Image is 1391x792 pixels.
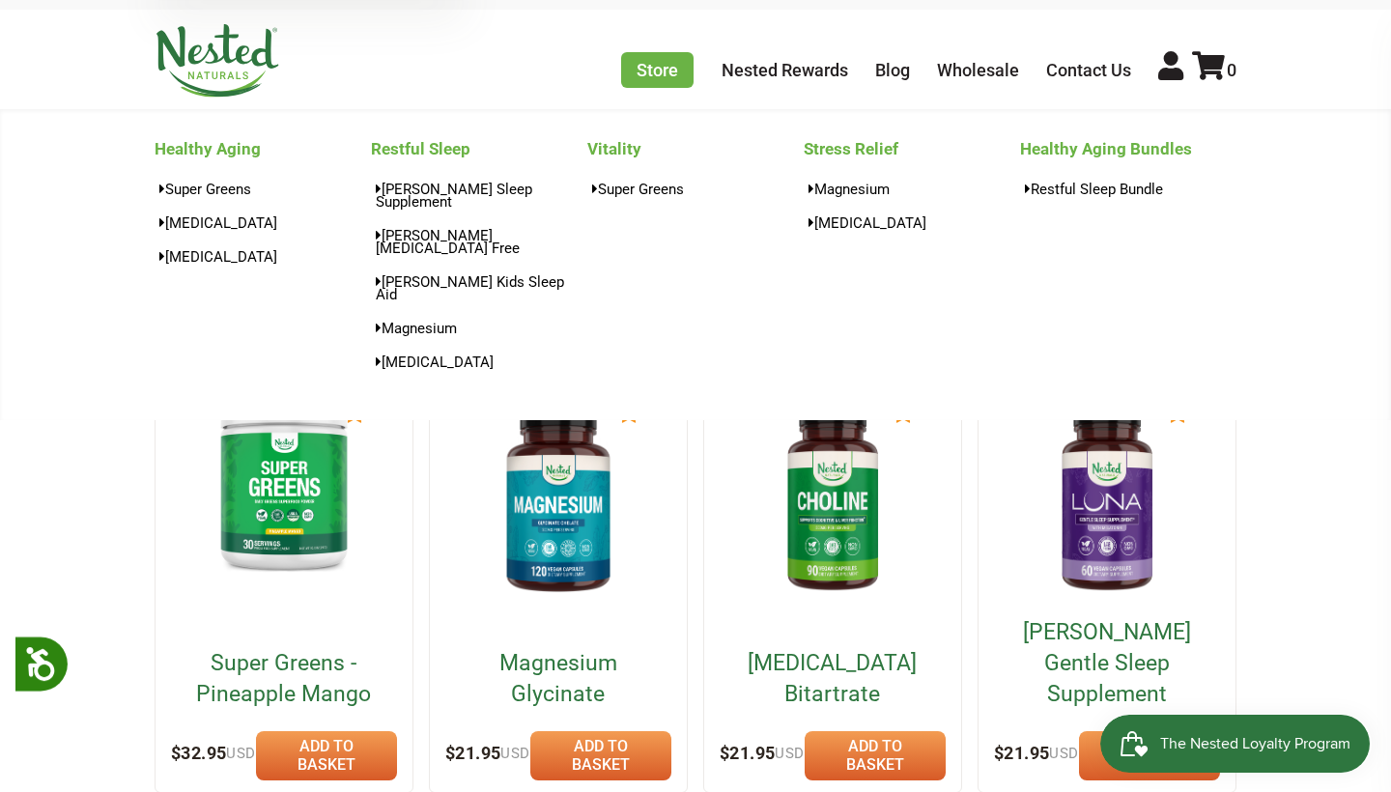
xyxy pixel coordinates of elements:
a: Vitality [587,133,804,164]
img: Super Greens - Pineapple Mango [201,390,367,581]
a: [PERSON_NAME] Sleep Supplement [371,175,587,215]
a: Super Greens [155,175,371,203]
span: $21.95 [445,743,530,763]
span: $21.95 [994,743,1079,763]
a: [MEDICAL_DATA] [804,209,1020,237]
a: [MEDICAL_DATA] [371,348,587,376]
img: LUNA Gentle Sleep Supplement [1024,390,1190,606]
a: [PERSON_NAME] Gentle Sleep Supplement [1011,617,1204,710]
a: [MEDICAL_DATA] Bitartrate [737,648,929,710]
a: Store [621,52,694,88]
span: USD [226,745,255,762]
span: USD [500,745,529,762]
iframe: Button to open loyalty program pop-up [1100,715,1372,773]
a: Nested Rewards [722,60,848,80]
a: Super Greens [587,175,804,203]
img: Choline Bitartrate [750,390,916,606]
a: Contact Us [1046,60,1131,80]
span: 0 [1227,60,1236,80]
a: [PERSON_NAME][MEDICAL_DATA] Free [371,221,587,262]
a: 0 [1192,60,1236,80]
a: Wholesale [937,60,1019,80]
a: Magnesium [804,175,1020,203]
span: USD [775,745,804,762]
a: Blog [875,60,910,80]
a: Restful Sleep [371,133,587,164]
span: $21.95 [720,743,805,763]
span: $32.95 [171,743,256,763]
a: [MEDICAL_DATA] [155,242,371,270]
a: Healthy Aging Bundles [1020,133,1236,164]
a: Restful Sleep Bundle [1020,175,1236,203]
a: Magnesium [371,314,587,342]
img: Nested Naturals [155,24,280,98]
a: Stress Relief [804,133,1020,164]
a: Super Greens - Pineapple Mango [188,648,381,710]
a: [MEDICAL_DATA] [155,209,371,237]
a: Magnesium Glycinate [463,648,655,710]
a: Healthy Aging [155,133,371,164]
img: Magnesium Glycinate [475,390,641,606]
a: [PERSON_NAME] Kids Sleep Aid [371,268,587,308]
span: USD [1049,745,1078,762]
